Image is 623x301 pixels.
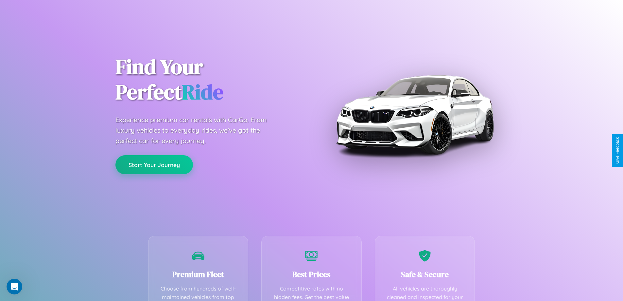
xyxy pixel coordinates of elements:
p: Experience premium car rentals with CarGo. From luxury vehicles to everyday rides, we've got the ... [115,115,279,146]
h3: Premium Fleet [158,269,238,280]
button: Start Your Journey [115,155,193,174]
div: Give Feedback [615,137,620,164]
h3: Safe & Secure [385,269,465,280]
span: Ride [182,78,223,106]
iframe: Intercom live chat [7,279,22,294]
h1: Find Your Perfect [115,54,302,105]
h3: Best Prices [271,269,352,280]
img: Premium BMW car rental vehicle [333,33,496,197]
